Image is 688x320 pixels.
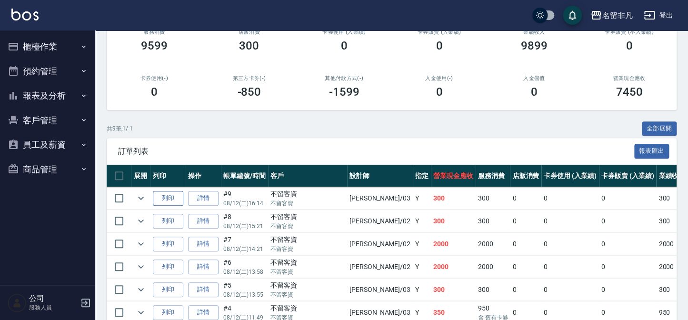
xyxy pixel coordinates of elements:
p: 08/12 (二) 16:14 [223,199,266,208]
div: 不留客資 [270,212,345,222]
h2: 業績收入 [498,29,570,35]
td: 0 [541,279,599,301]
p: 不留客資 [270,290,345,299]
td: 0 [541,187,599,210]
button: 列印 [153,237,183,251]
button: 列印 [153,260,183,274]
div: 名留非凡 [602,10,632,21]
div: 不留客資 [270,280,345,290]
button: 商品管理 [4,157,91,182]
td: 0 [599,187,657,210]
h3: 0 [436,85,442,99]
h2: 卡券使用(-) [118,75,190,81]
td: #8 [221,210,268,232]
th: 帳單編號/時間 [221,165,268,187]
h2: 卡券販賣 (不入業績) [593,29,666,35]
button: expand row [134,237,148,251]
td: 300 [656,210,688,232]
td: 0 [541,210,599,232]
button: 客戶管理 [4,108,91,133]
h2: 入金儲值 [498,75,570,81]
td: 300 [656,187,688,210]
button: 預約管理 [4,59,91,84]
td: #9 [221,187,268,210]
td: #7 [221,233,268,255]
button: 登出 [640,7,677,24]
h2: 營業現金應收 [593,75,666,81]
td: #5 [221,279,268,301]
td: 300 [656,279,688,301]
p: 不留客資 [270,245,345,253]
img: Logo [11,9,39,20]
h3: 0 [341,39,348,52]
td: 0 [541,256,599,278]
a: 詳情 [188,214,219,229]
td: 0 [599,256,657,278]
td: [PERSON_NAME] /02 [347,233,413,255]
td: 2000 [656,233,688,255]
td: [PERSON_NAME] /03 [347,279,413,301]
button: save [563,6,582,25]
button: 列印 [153,191,183,206]
a: 報表匯出 [634,146,669,155]
button: expand row [134,260,148,274]
td: 300 [431,279,476,301]
button: expand row [134,305,148,320]
button: 櫃檯作業 [4,34,91,59]
td: 2000 [476,233,510,255]
button: 列印 [153,282,183,297]
p: 不留客資 [270,199,345,208]
th: 客戶 [268,165,347,187]
p: 不留客資 [270,268,345,276]
h2: 卡券販賣 (入業績) [403,29,476,35]
td: 2000 [656,256,688,278]
td: 0 [510,187,541,210]
td: Y [413,256,431,278]
h3: -850 [237,85,261,99]
th: 列印 [150,165,186,187]
td: 0 [599,233,657,255]
td: Y [413,279,431,301]
h3: 9899 [521,39,548,52]
span: 訂單列表 [118,147,634,156]
td: 300 [476,187,510,210]
button: 列印 [153,305,183,320]
th: 展開 [131,165,150,187]
p: 08/12 (二) 13:55 [223,290,266,299]
p: 共 9 筆, 1 / 1 [107,124,133,133]
button: expand row [134,191,148,205]
button: 全部展開 [642,121,677,136]
h3: 0 [436,39,442,52]
button: 名留非凡 [587,6,636,25]
p: 08/12 (二) 15:21 [223,222,266,230]
th: 卡券販賣 (入業績) [599,165,657,187]
td: 0 [510,279,541,301]
button: 報表及分析 [4,83,91,108]
th: 業績收入 [656,165,688,187]
th: 卡券使用 (入業績) [541,165,599,187]
td: 0 [541,233,599,255]
img: Person [8,293,27,312]
td: 300 [476,279,510,301]
th: 營業現金應收 [431,165,476,187]
button: expand row [134,214,148,228]
td: 300 [431,210,476,232]
td: 2000 [431,233,476,255]
th: 指定 [413,165,431,187]
td: Y [413,187,431,210]
h3: 9599 [141,39,168,52]
td: [PERSON_NAME] /02 [347,210,413,232]
td: 0 [599,279,657,301]
th: 店販消費 [510,165,541,187]
td: 0 [599,210,657,232]
h3: 0 [626,39,632,52]
th: 設計師 [347,165,413,187]
div: 不留客資 [270,303,345,313]
div: 不留客資 [270,258,345,268]
td: 300 [476,210,510,232]
a: 詳情 [188,237,219,251]
h3: 300 [239,39,259,52]
a: 詳情 [188,305,219,320]
td: 2000 [431,256,476,278]
h2: 卡券使用 (入業績) [308,29,380,35]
